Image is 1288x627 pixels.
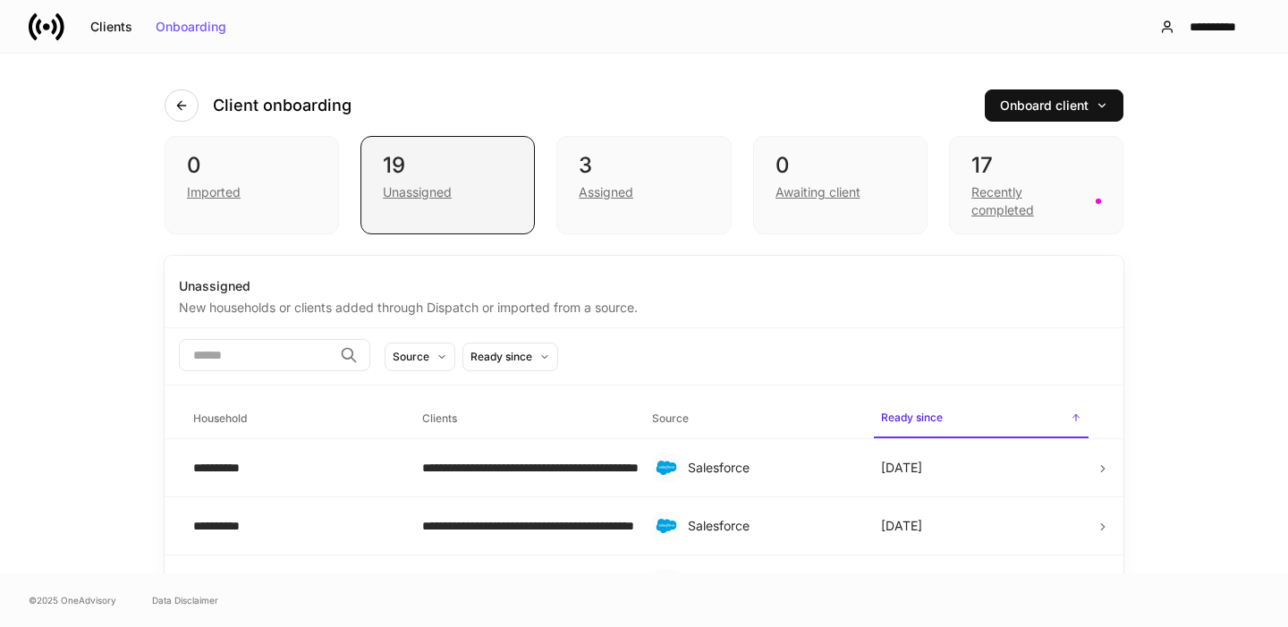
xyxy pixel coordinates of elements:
[462,343,558,371] button: Ready since
[688,517,852,535] div: Salesforce
[152,593,218,607] a: Data Disclaimer
[579,183,633,201] div: Assigned
[881,459,922,477] p: [DATE]
[470,348,532,365] div: Ready since
[393,348,429,365] div: Source
[144,13,238,41] button: Onboarding
[90,21,132,33] div: Clients
[385,343,455,371] button: Source
[881,409,943,426] h6: Ready since
[971,183,1085,219] div: Recently completed
[79,13,144,41] button: Clients
[383,151,513,180] div: 19
[165,136,339,234] div: 0Imported
[415,401,630,437] span: Clients
[186,401,401,437] span: Household
[775,183,860,201] div: Awaiting client
[874,400,1089,438] span: Ready since
[179,295,1109,317] div: New households or clients added through Dispatch or imported from a source.
[985,89,1123,122] button: Onboard client
[579,151,708,180] div: 3
[213,95,352,116] h4: Client onboarding
[645,401,860,437] span: Source
[652,410,689,427] h6: Source
[187,183,241,201] div: Imported
[1000,99,1108,112] div: Onboard client
[422,410,457,427] h6: Clients
[193,410,247,427] h6: Household
[179,277,1109,295] div: Unassigned
[29,593,116,607] span: © 2025 OneAdvisory
[971,151,1101,180] div: 17
[383,183,452,201] div: Unassigned
[688,459,852,477] div: Salesforce
[881,517,922,535] p: [DATE]
[775,151,905,180] div: 0
[156,21,226,33] div: Onboarding
[949,136,1123,234] div: 17Recently completed
[753,136,928,234] div: 0Awaiting client
[360,136,535,234] div: 19Unassigned
[556,136,731,234] div: 3Assigned
[187,151,317,180] div: 0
